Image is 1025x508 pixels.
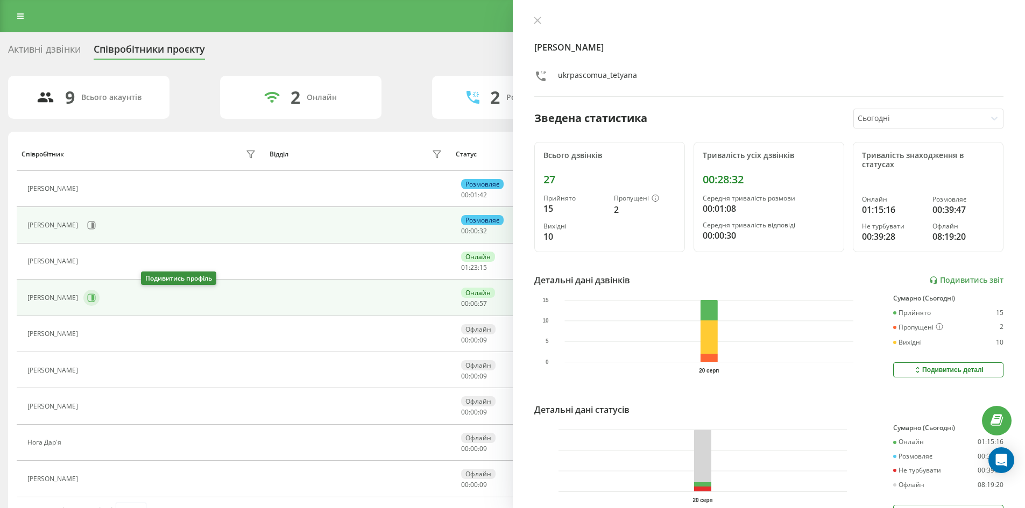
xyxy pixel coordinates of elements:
[543,202,605,215] div: 15
[534,274,630,287] div: Детальні дані дзвінків
[506,93,559,102] div: Розмовляють
[893,309,931,317] div: Прийнято
[703,173,835,186] div: 00:28:32
[703,229,835,242] div: 00:00:30
[307,93,337,102] div: Онлайн
[470,371,478,381] span: 00
[461,252,495,262] div: Онлайн
[893,362,1003,377] button: Подивитись деталі
[461,407,469,417] span: 00
[978,481,1003,489] div: 08:19:20
[703,202,835,215] div: 00:01:08
[470,226,478,235] span: 00
[932,196,994,203] div: Розмовляє
[81,93,142,102] div: Всього акаунтів
[27,185,81,192] div: [PERSON_NAME]
[862,203,924,216] div: 01:15:16
[27,475,81,483] div: [PERSON_NAME]
[461,324,496,334] div: Офлайн
[703,151,835,160] div: Тривалість усіх дзвінків
[893,467,941,474] div: Не турбувати
[27,330,81,338] div: [PERSON_NAME]
[543,173,676,186] div: 27
[470,190,478,199] span: 01
[470,335,478,345] span: 00
[470,407,478,417] span: 00
[543,195,605,202] div: Прийнято
[996,339,1003,346] div: 10
[461,433,496,443] div: Офлайн
[461,444,469,453] span: 00
[534,403,630,416] div: Детальні дані статусів
[893,323,943,332] div: Пропущені
[270,151,288,158] div: Відділ
[932,230,994,243] div: 08:19:20
[893,339,922,346] div: Вихідні
[27,403,81,410] div: [PERSON_NAME]
[461,337,487,344] div: : :
[461,409,487,416] div: : :
[479,226,487,235] span: 32
[470,444,478,453] span: 00
[543,230,605,243] div: 10
[27,439,64,446] div: Нога Дар'я
[461,445,487,453] div: : :
[27,257,81,265] div: [PERSON_NAME]
[893,438,924,446] div: Онлайн
[461,227,487,235] div: : :
[703,221,835,229] div: Середня тривалість відповіді
[94,44,205,60] div: Співробітники проєкту
[470,263,478,272] span: 23
[699,368,719,374] text: 20 серп
[8,44,81,60] div: Активні дзвінки
[545,359,548,365] text: 0
[461,263,469,272] span: 01
[461,299,469,308] span: 00
[141,271,216,285] div: Подивитись профіль
[543,223,605,230] div: Вихідні
[479,299,487,308] span: 57
[893,453,932,460] div: Розмовляє
[1000,323,1003,332] div: 2
[490,87,500,108] div: 2
[913,366,984,374] div: Подивитись деталі
[929,276,1003,285] a: Подивитись звіт
[479,190,487,199] span: 42
[27,221,81,229] div: [PERSON_NAME]
[614,195,676,203] div: Пропущені
[479,480,487,489] span: 09
[470,299,478,308] span: 06
[534,41,1004,54] h4: [PERSON_NAME]
[479,335,487,345] span: 09
[470,480,478,489] span: 00
[692,497,712,503] text: 20 серп
[461,179,504,189] div: Розмовляє
[27,367,81,374] div: [PERSON_NAME]
[291,87,300,108] div: 2
[545,339,548,345] text: 5
[27,294,81,302] div: [PERSON_NAME]
[862,223,924,230] div: Не турбувати
[978,467,1003,474] div: 00:39:28
[461,264,487,271] div: : :
[932,203,994,216] div: 00:39:47
[461,373,487,380] div: : :
[862,151,994,169] div: Тривалість знаходження в статусах
[461,191,487,199] div: : :
[65,87,75,108] div: 9
[893,295,1003,302] div: Сумарно (Сьогодні)
[534,110,647,126] div: Зведена статистика
[479,444,487,453] span: 09
[862,230,924,243] div: 00:39:28
[461,469,496,479] div: Офлайн
[988,447,1014,473] div: Open Intercom Messenger
[461,190,469,199] span: 00
[996,309,1003,317] div: 15
[461,481,487,489] div: : :
[479,407,487,417] span: 09
[461,288,495,298] div: Онлайн
[893,481,924,489] div: Офлайн
[22,151,64,158] div: Співробітник
[862,196,924,203] div: Онлайн
[461,300,487,307] div: : :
